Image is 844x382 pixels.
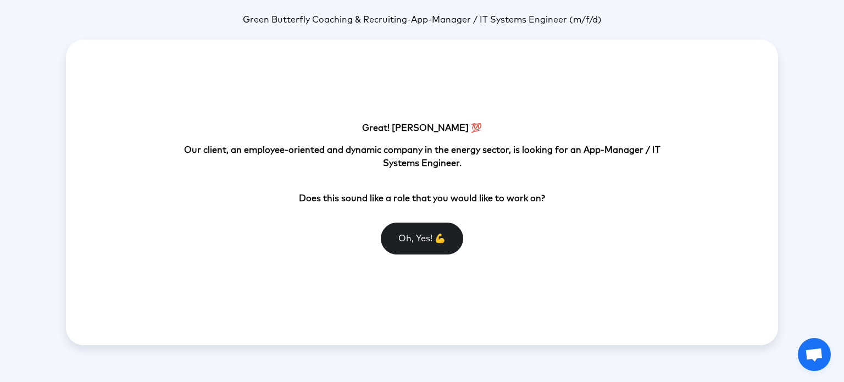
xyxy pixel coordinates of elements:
[411,15,602,24] span: App-Manager / IT Systems Engineer (m/f/d)
[66,13,778,26] p: -
[166,179,678,205] p: Does this sound like a role that you would like to work on?
[166,143,678,170] p: Our client, an employee-oriented and dynamic company in the energy sector, is looking for an App-...
[381,223,463,254] button: Oh, Yes! 💪
[243,15,407,24] span: Green Butterfly Coaching & Recruiting
[166,121,678,135] p: Great! [PERSON_NAME] 💯
[798,338,831,371] a: Open chat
